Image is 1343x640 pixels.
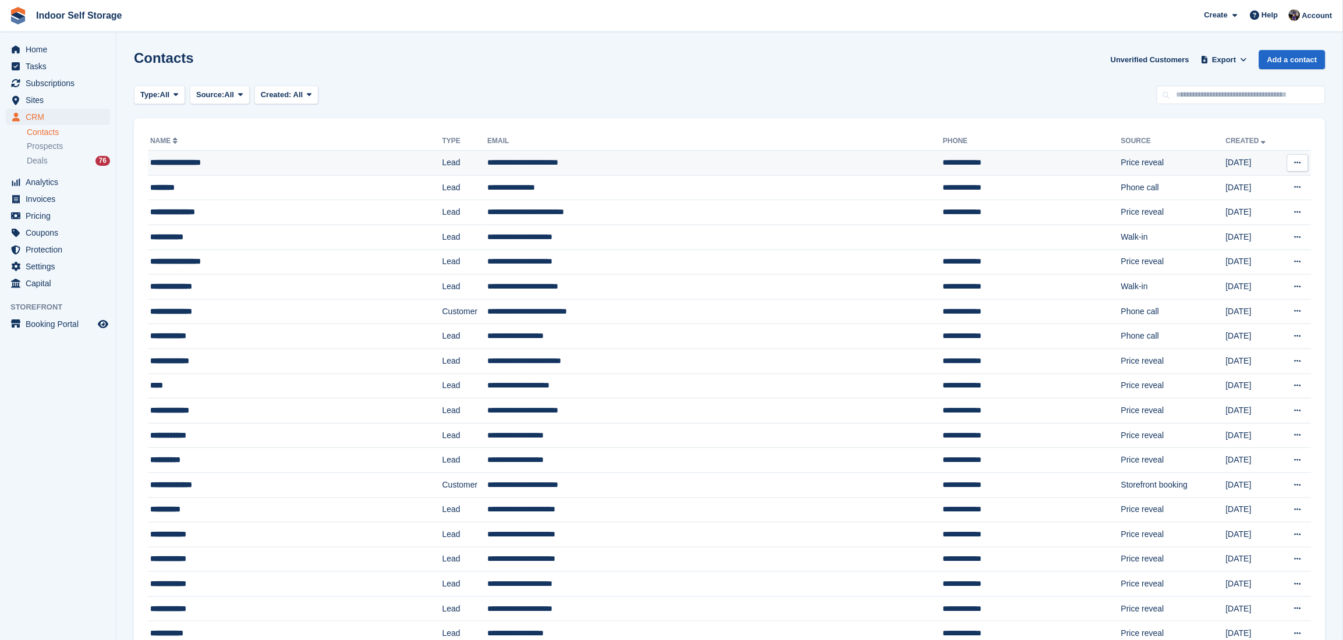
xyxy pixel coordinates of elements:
td: [DATE] [1226,448,1280,473]
a: menu [6,75,110,91]
td: Lead [442,175,488,200]
td: Lead [442,151,488,176]
td: [DATE] [1226,275,1280,300]
a: menu [6,316,110,332]
td: Lead [442,423,488,448]
a: Add a contact [1259,50,1326,69]
span: Protection [26,241,95,258]
td: Lead [442,522,488,547]
td: [DATE] [1226,324,1280,349]
a: menu [6,275,110,291]
td: Lead [442,275,488,300]
span: Pricing [26,208,95,224]
td: Price reveal [1121,547,1226,572]
td: Storefront booking [1121,472,1226,497]
th: Type [442,132,488,151]
td: Walk-in [1121,275,1226,300]
span: All [160,89,170,101]
td: [DATE] [1226,175,1280,200]
td: [DATE] [1226,572,1280,597]
a: menu [6,241,110,258]
span: Deals [27,155,48,166]
td: Lead [442,374,488,399]
span: All [293,90,303,99]
a: menu [6,208,110,224]
img: stora-icon-8386f47178a22dfd0bd8f6a31ec36ba5ce8667c1dd55bd0f319d3a0aa187defe.svg [9,7,27,24]
td: Price reveal [1121,423,1226,448]
a: menu [6,41,110,58]
td: Phone call [1121,299,1226,324]
a: menu [6,225,110,241]
td: [DATE] [1226,299,1280,324]
h1: Contacts [134,50,194,66]
td: [DATE] [1226,250,1280,275]
td: Price reveal [1121,596,1226,621]
a: Name [150,137,180,145]
td: Price reveal [1121,374,1226,399]
button: Type: All [134,86,185,105]
td: Phone call [1121,324,1226,349]
td: Phone call [1121,175,1226,200]
a: Contacts [27,127,110,138]
a: Deals 76 [27,155,110,167]
td: [DATE] [1226,151,1280,176]
span: Type: [140,89,160,101]
button: Source: All [190,86,250,105]
td: Price reveal [1121,448,1226,473]
td: Price reveal [1121,399,1226,424]
a: menu [6,92,110,108]
span: Create [1204,9,1228,21]
span: Export [1213,54,1236,66]
td: Customer [442,299,488,324]
span: Capital [26,275,95,291]
td: Lead [442,225,488,250]
span: Booking Portal [26,316,95,332]
td: Lead [442,497,488,522]
td: [DATE] [1226,399,1280,424]
span: CRM [26,109,95,125]
td: [DATE] [1226,423,1280,448]
td: [DATE] [1226,225,1280,250]
td: [DATE] [1226,374,1280,399]
a: Created [1226,137,1268,145]
span: Home [26,41,95,58]
td: [DATE] [1226,596,1280,621]
td: Lead [442,572,488,597]
a: menu [6,258,110,275]
span: Settings [26,258,95,275]
a: Unverified Customers [1106,50,1194,69]
img: Sandra Pomeroy [1289,9,1301,21]
td: Lead [442,349,488,374]
th: Phone [943,132,1121,151]
a: menu [6,191,110,207]
th: Source [1121,132,1226,151]
td: Price reveal [1121,497,1226,522]
td: [DATE] [1226,522,1280,547]
td: Price reveal [1121,151,1226,176]
td: Lead [442,547,488,572]
span: Coupons [26,225,95,241]
a: menu [6,58,110,74]
td: [DATE] [1226,472,1280,497]
td: Lead [442,596,488,621]
a: Indoor Self Storage [31,6,127,25]
a: menu [6,109,110,125]
span: Help [1262,9,1278,21]
a: Prospects [27,140,110,152]
td: Lead [442,399,488,424]
span: All [225,89,235,101]
td: Price reveal [1121,349,1226,374]
a: Preview store [96,317,110,331]
td: Customer [442,472,488,497]
button: Export [1199,50,1250,69]
td: Price reveal [1121,522,1226,547]
td: [DATE] [1226,349,1280,374]
td: Lead [442,324,488,349]
span: Created: [261,90,292,99]
td: [DATE] [1226,547,1280,572]
span: Subscriptions [26,75,95,91]
td: Lead [442,250,488,275]
span: Account [1302,10,1333,22]
td: [DATE] [1226,497,1280,522]
td: Walk-in [1121,225,1226,250]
